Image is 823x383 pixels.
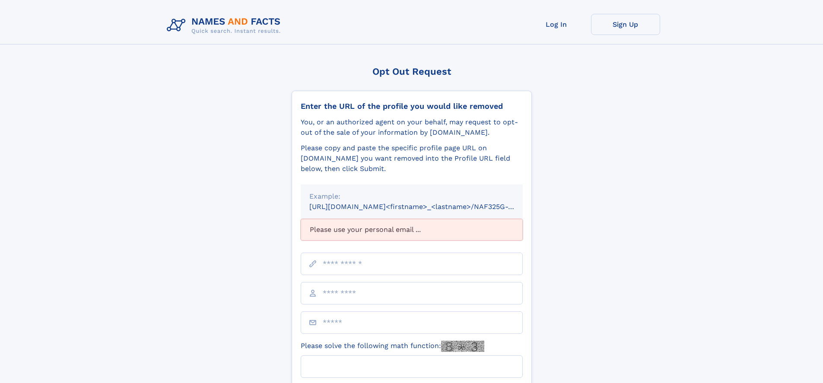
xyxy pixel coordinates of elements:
a: Log In [522,14,591,35]
div: Please use your personal email ... [301,219,523,241]
div: Enter the URL of the profile you would like removed [301,101,523,111]
img: Logo Names and Facts [163,14,288,37]
label: Please solve the following math function: [301,341,484,352]
small: [URL][DOMAIN_NAME]<firstname>_<lastname>/NAF325G-xxxxxxxx [309,203,539,211]
div: You, or an authorized agent on your behalf, may request to opt-out of the sale of your informatio... [301,117,523,138]
a: Sign Up [591,14,660,35]
div: Example: [309,191,514,202]
div: Please copy and paste the specific profile page URL on [DOMAIN_NAME] you want removed into the Pr... [301,143,523,174]
div: Opt Out Request [292,66,532,77]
